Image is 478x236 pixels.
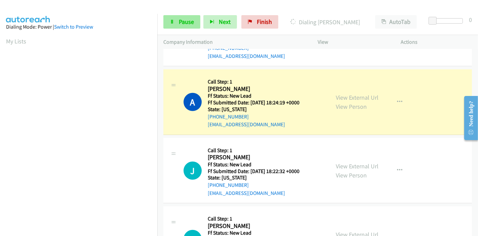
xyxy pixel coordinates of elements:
button: Next [203,15,237,29]
h5: Call Step: 1 [208,147,300,154]
a: View External Url [336,94,379,101]
span: Pause [179,18,194,26]
p: View [318,38,389,46]
p: Company Information [163,38,306,46]
h2: [PERSON_NAME] [208,222,300,230]
a: [PHONE_NUMBER] [208,182,249,188]
button: AutoTab [375,15,417,29]
a: [EMAIL_ADDRESS][DOMAIN_NAME] [208,190,285,196]
h2: [PERSON_NAME] [208,85,300,93]
h5: State: [US_STATE] [208,106,300,113]
a: Pause [163,15,200,29]
p: Dialing [PERSON_NAME] [287,18,363,27]
h5: Ff Submitted Date: [DATE] 18:22:32 +0000 [208,168,300,175]
h5: Ff Status: New Lead [208,93,300,99]
a: View External Url [336,162,379,170]
a: [EMAIL_ADDRESS][DOMAIN_NAME] [208,53,285,59]
h5: Ff Status: New Lead [208,161,300,168]
a: [PHONE_NUMBER] [208,113,249,120]
h5: Call Step: 1 [208,78,300,85]
a: Switch to Preview [54,24,93,30]
h5: Ff Submitted Date: [DATE] 18:24:19 +0000 [208,99,300,106]
div: Dialing Mode: Power | [6,23,151,31]
div: Delay between calls (in seconds) [432,18,463,24]
a: Finish [241,15,278,29]
h1: J [184,162,202,180]
h5: Call Step: 1 [208,215,300,222]
iframe: Resource Center [459,91,478,145]
a: View Person [336,171,367,179]
div: 0 [469,15,472,24]
h2: [PERSON_NAME] [208,154,300,161]
p: Actions [401,38,472,46]
span: Finish [257,18,272,26]
h1: A [184,93,202,111]
a: View Person [336,103,367,110]
a: [EMAIL_ADDRESS][DOMAIN_NAME] [208,121,285,128]
span: Next [219,18,231,26]
a: My Lists [6,37,26,45]
h5: State: [US_STATE] [208,174,300,181]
